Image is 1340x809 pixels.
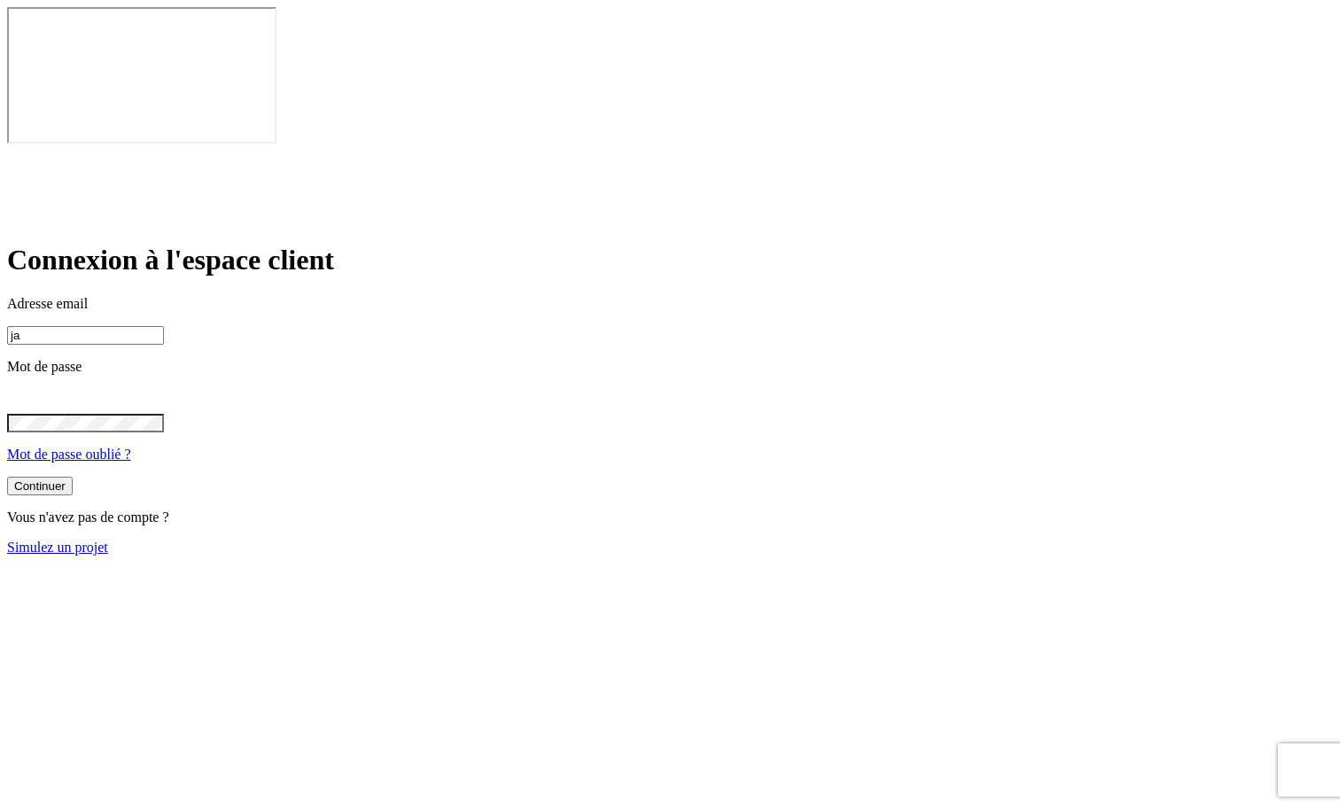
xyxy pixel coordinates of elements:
p: Vous n'avez pas de compte ? [7,510,1333,525]
p: Adresse email [7,296,1333,312]
div: Continuer [14,479,66,493]
h1: Connexion à l'espace client [7,244,1333,276]
a: Simulez un projet [7,540,108,555]
a: Mot de passe oublié ? [7,447,131,462]
button: Continuer [7,477,73,495]
p: Mot de passe [7,359,1333,375]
